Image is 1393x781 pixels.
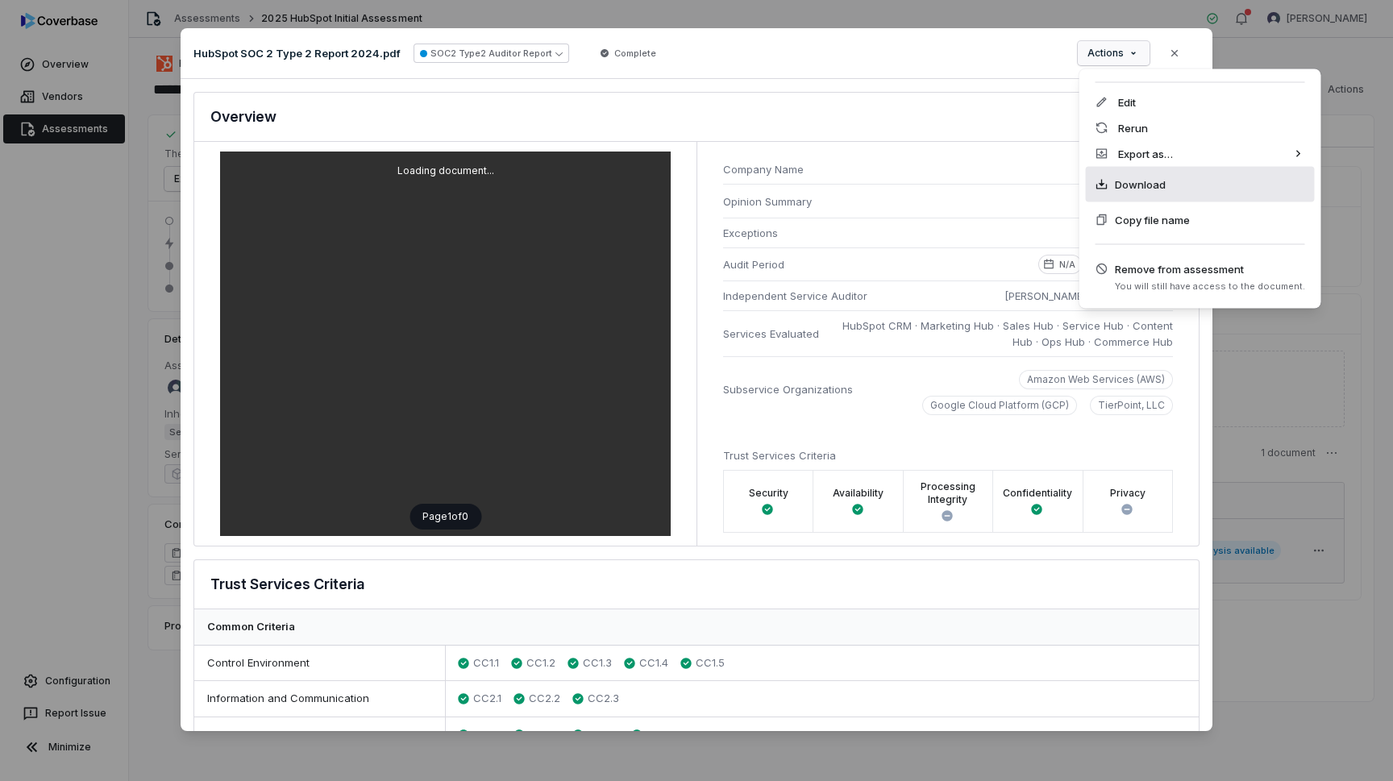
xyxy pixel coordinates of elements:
span: You will still have access to the document. [1115,280,1305,293]
div: Edit [1086,89,1315,115]
div: Export as… [1086,141,1315,167]
span: Download [1115,177,1166,193]
span: Remove from assessment [1115,261,1305,277]
span: Copy file name [1115,212,1190,228]
div: Rerun [1086,115,1315,141]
